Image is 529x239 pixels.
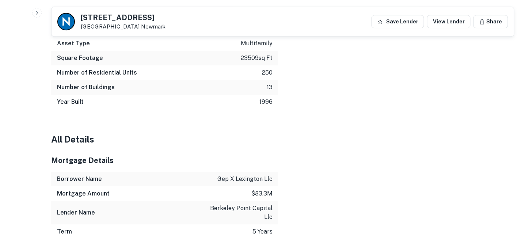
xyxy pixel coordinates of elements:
[427,15,471,28] a: View Lender
[251,189,273,198] p: $83.3m
[57,39,90,48] h6: Asset Type
[57,68,137,77] h6: Number of Residential Units
[57,54,103,62] h6: Square Footage
[372,15,424,28] button: Save Lender
[241,54,273,62] p: 23509 sq ft
[57,98,84,106] h6: Year Built
[57,175,102,183] h6: Borrower Name
[473,15,508,28] button: Share
[51,5,278,16] h5: Property Details
[492,181,529,216] iframe: Chat Widget
[57,208,95,217] h6: Lender Name
[57,189,110,198] h6: Mortgage Amount
[57,227,72,236] h6: Term
[57,83,115,92] h6: Number of Buildings
[267,83,273,92] p: 13
[51,155,278,166] h5: Mortgage Details
[262,68,273,77] p: 250
[81,23,165,30] p: [GEOGRAPHIC_DATA]
[259,98,273,106] p: 1996
[217,175,273,183] p: gep x lexington llc
[207,204,273,221] p: berkeley point capital llc
[241,39,273,48] p: multifamily
[141,23,165,30] a: Newmark
[252,227,273,236] p: 5 years
[51,133,514,146] h4: All Details
[81,14,165,21] h5: [STREET_ADDRESS]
